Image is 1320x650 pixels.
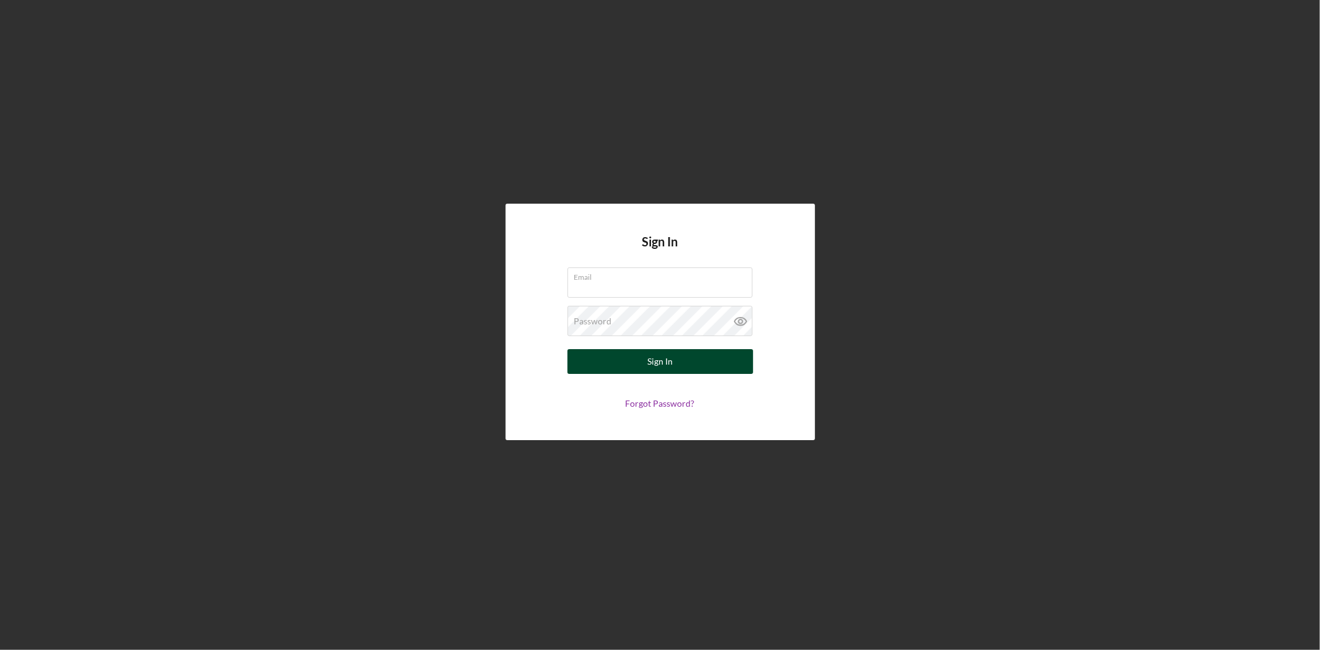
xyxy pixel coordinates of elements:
label: Password [574,316,612,326]
div: Sign In [647,349,673,374]
h4: Sign In [642,235,678,267]
label: Email [574,268,753,282]
a: Forgot Password? [626,398,695,409]
button: Sign In [567,349,753,374]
